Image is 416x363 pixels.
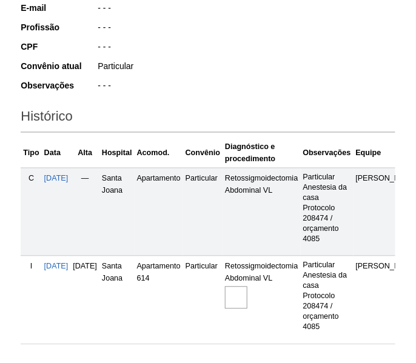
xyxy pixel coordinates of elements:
[303,173,351,245] p: Particular Anestesia da casa Protocolo 208474 / orçamento 4085
[183,256,223,344] td: Particular
[42,139,71,168] th: Data
[21,21,96,33] div: Profissão
[23,173,39,185] div: C
[96,2,395,17] div: - - -
[223,256,300,344] td: Retossigmoidectomia Abdominal VL
[44,262,69,271] a: [DATE]
[99,256,135,344] td: Santa Joana
[183,168,223,256] td: Particular
[21,41,96,53] div: CPF
[303,261,351,333] p: Particular Anestesia da casa Protocolo 208474 / orçamento 4085
[99,168,135,256] td: Santa Joana
[21,79,96,92] div: Observações
[70,139,99,168] th: Alta
[96,21,395,36] div: - - -
[223,139,300,168] th: Diagnóstico e procedimento
[21,2,96,14] div: E-mail
[73,262,97,271] span: [DATE]
[99,139,135,168] th: Hospital
[21,60,96,72] div: Convênio atual
[21,105,395,133] h2: Histórico
[223,168,300,256] td: Retossigmoidectomia Abdominal VL
[23,261,39,273] div: I
[301,139,354,168] th: Observações
[183,139,223,168] th: Convênio
[44,175,69,183] a: [DATE]
[96,41,395,56] div: - - -
[135,139,183,168] th: Acomod.
[135,256,183,344] td: Apartamento 614
[96,79,395,95] div: - - -
[70,168,99,256] td: —
[135,168,183,256] td: Apartamento
[96,60,395,75] div: Particular
[21,139,41,168] th: Tipo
